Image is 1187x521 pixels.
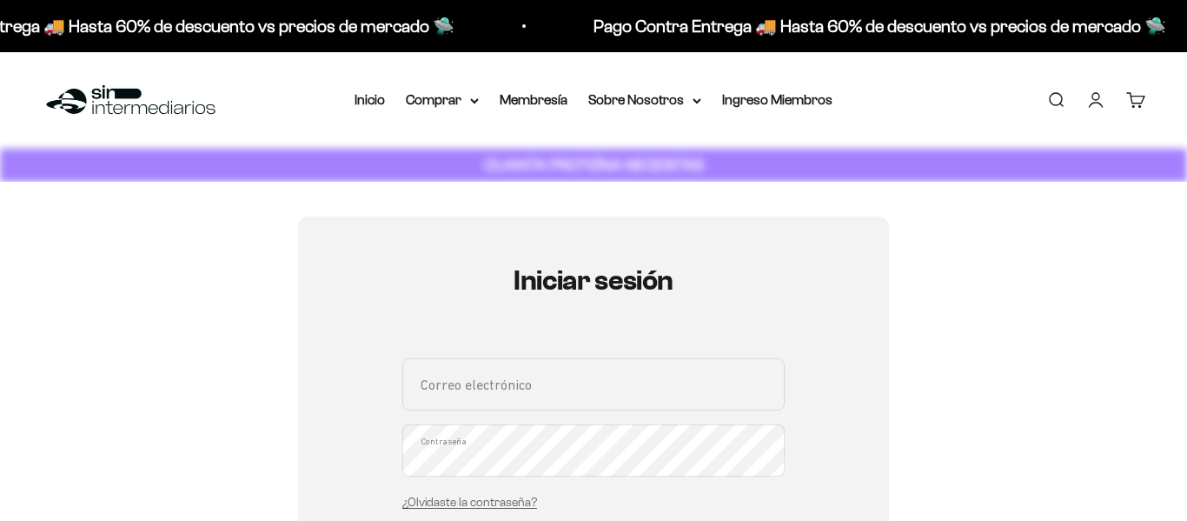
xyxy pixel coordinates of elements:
[500,92,567,107] a: Membresía
[588,89,701,111] summary: Sobre Nosotros
[593,12,1165,40] p: Pago Contra Entrega 🚚 Hasta 60% de descuento vs precios de mercado 🛸
[355,92,385,107] a: Inicio
[722,92,832,107] a: Ingreso Miembros
[484,156,704,174] strong: CUANTA PROTEÍNA NECESITAS
[406,89,479,111] summary: Comprar
[402,265,785,296] h1: Iniciar sesión
[402,496,537,509] a: ¿Olvidaste la contraseña?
